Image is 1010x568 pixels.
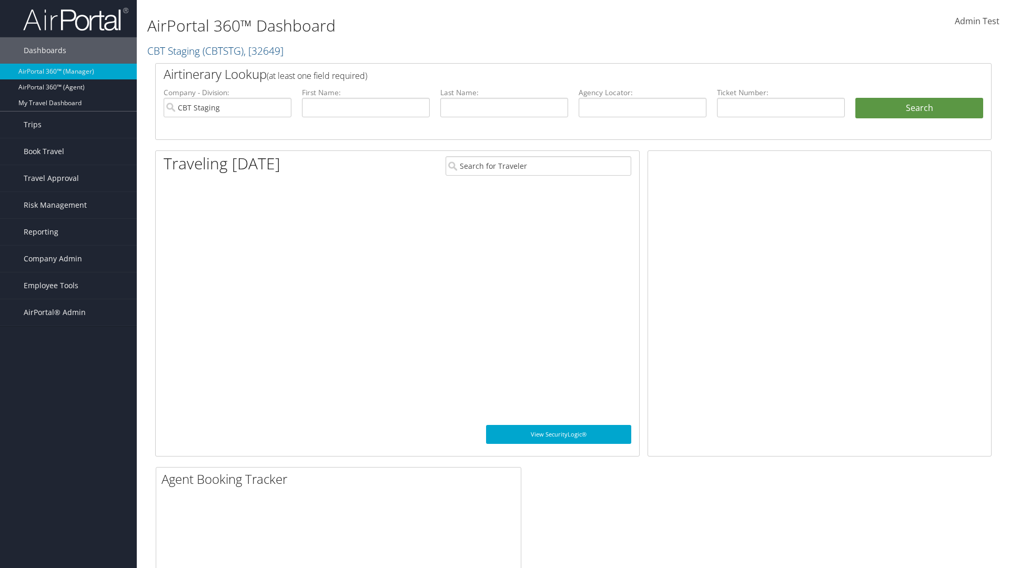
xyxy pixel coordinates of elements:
[302,87,430,98] label: First Name:
[955,15,999,27] span: Admin Test
[579,87,706,98] label: Agency Locator:
[24,299,86,326] span: AirPortal® Admin
[440,87,568,98] label: Last Name:
[164,153,280,175] h1: Traveling [DATE]
[24,272,78,299] span: Employee Tools
[855,98,983,119] button: Search
[161,470,521,488] h2: Agent Booking Tracker
[24,111,42,138] span: Trips
[24,165,79,191] span: Travel Approval
[24,37,66,64] span: Dashboards
[147,44,284,58] a: CBT Staging
[147,15,715,37] h1: AirPortal 360™ Dashboard
[486,425,631,444] a: View SecurityLogic®
[267,70,367,82] span: (at least one field required)
[24,192,87,218] span: Risk Management
[955,5,999,38] a: Admin Test
[24,246,82,272] span: Company Admin
[203,44,244,58] span: ( CBTSTG )
[717,87,845,98] label: Ticket Number:
[23,7,128,32] img: airportal-logo.png
[24,219,58,245] span: Reporting
[244,44,284,58] span: , [ 32649 ]
[164,87,291,98] label: Company - Division:
[24,138,64,165] span: Book Travel
[446,156,631,176] input: Search for Traveler
[164,65,914,83] h2: Airtinerary Lookup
